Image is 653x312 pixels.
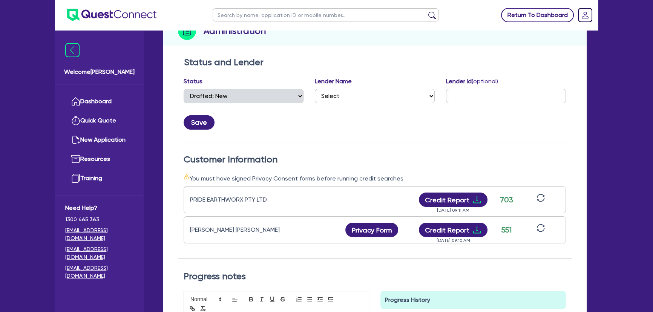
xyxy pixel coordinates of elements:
img: resources [71,154,80,164]
button: Credit Reportdownload [419,223,488,237]
h2: Customer Information [184,154,566,165]
span: download [472,225,481,234]
img: new-application [71,135,80,144]
button: Privacy Form [345,223,398,237]
span: Need Help? [65,203,133,213]
div: Progress History [380,291,566,309]
label: Status [184,77,202,86]
a: Training [65,169,133,188]
button: sync [534,193,547,206]
a: Return To Dashboard [501,8,574,22]
a: Quick Quote [65,111,133,130]
label: Lender Id [446,77,498,86]
a: [EMAIL_ADDRESS][DOMAIN_NAME] [65,245,133,261]
span: sync [537,194,545,202]
span: download [472,195,481,204]
img: icon-menu-close [65,43,80,57]
button: Save [184,115,215,130]
img: step-icon [178,22,196,40]
div: 551 [497,224,516,236]
h2: Progress notes [184,271,566,282]
a: [EMAIL_ADDRESS][DOMAIN_NAME] [65,264,133,280]
a: Dashboard [65,92,133,111]
a: Resources [65,150,133,169]
a: [EMAIL_ADDRESS][DOMAIN_NAME] [65,226,133,242]
img: quest-connect-logo-blue [67,9,156,21]
h2: Administration [204,24,266,38]
button: sync [534,223,547,237]
span: (optional) [472,78,498,85]
input: Search by name, application ID or mobile number... [213,8,439,21]
img: training [71,174,80,183]
span: warning [184,174,190,180]
div: PRIDE EARTHWORX PTY LTD [190,195,284,204]
h2: Status and Lender [184,57,566,68]
div: [PERSON_NAME] [PERSON_NAME] [190,225,284,234]
label: Lender Name [315,77,352,86]
a: New Application [65,130,133,150]
div: 703 [497,194,516,205]
span: Welcome [PERSON_NAME] [64,67,135,76]
a: Dropdown toggle [575,5,595,25]
span: 1300 465 363 [65,216,133,223]
button: Credit Reportdownload [419,193,488,207]
span: sync [537,224,545,232]
img: quick-quote [71,116,80,125]
div: You must have signed Privacy Consent forms before running credit searches [184,174,566,183]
